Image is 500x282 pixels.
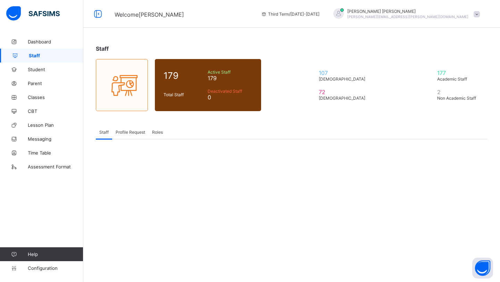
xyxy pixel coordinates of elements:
span: Student [28,67,83,72]
span: Staff [96,45,109,52]
span: Classes [28,94,83,100]
span: Non Academic Staff [437,96,479,101]
span: Welcome [PERSON_NAME] [115,11,184,18]
span: CBT [28,108,83,114]
span: Deactivated Staff [208,89,252,94]
span: Lesson Plan [28,122,83,128]
span: Assessment Format [28,164,83,169]
span: 179 [208,75,252,82]
span: Staff [99,130,109,135]
span: Roles [152,130,163,135]
span: Dashboard [28,39,83,44]
span: Academic Staff [437,76,479,82]
span: Profile Request [116,130,145,135]
span: [DEMOGRAPHIC_DATA] [319,96,366,101]
span: Time Table [28,150,83,156]
span: Configuration [28,265,83,271]
span: 72 [319,89,366,96]
span: 177 [437,69,479,76]
div: Florence KyannetSolomon [326,8,483,20]
span: 0 [208,94,252,101]
div: Total Staff [162,90,206,99]
button: Open asap [472,258,493,279]
span: 107 [319,69,366,76]
span: Parent [28,81,83,86]
span: Staff [29,53,83,58]
span: 2 [437,89,479,96]
img: safsims [6,6,60,21]
span: Messaging [28,136,83,142]
span: [DEMOGRAPHIC_DATA] [319,76,366,82]
span: [PERSON_NAME] [PERSON_NAME] [347,9,468,14]
span: Help [28,251,83,257]
span: 179 [164,70,204,81]
span: [PERSON_NAME][EMAIL_ADDRESS][PERSON_NAME][DOMAIN_NAME] [347,15,468,19]
span: Active Staff [208,69,252,75]
span: session/term information [261,11,319,17]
